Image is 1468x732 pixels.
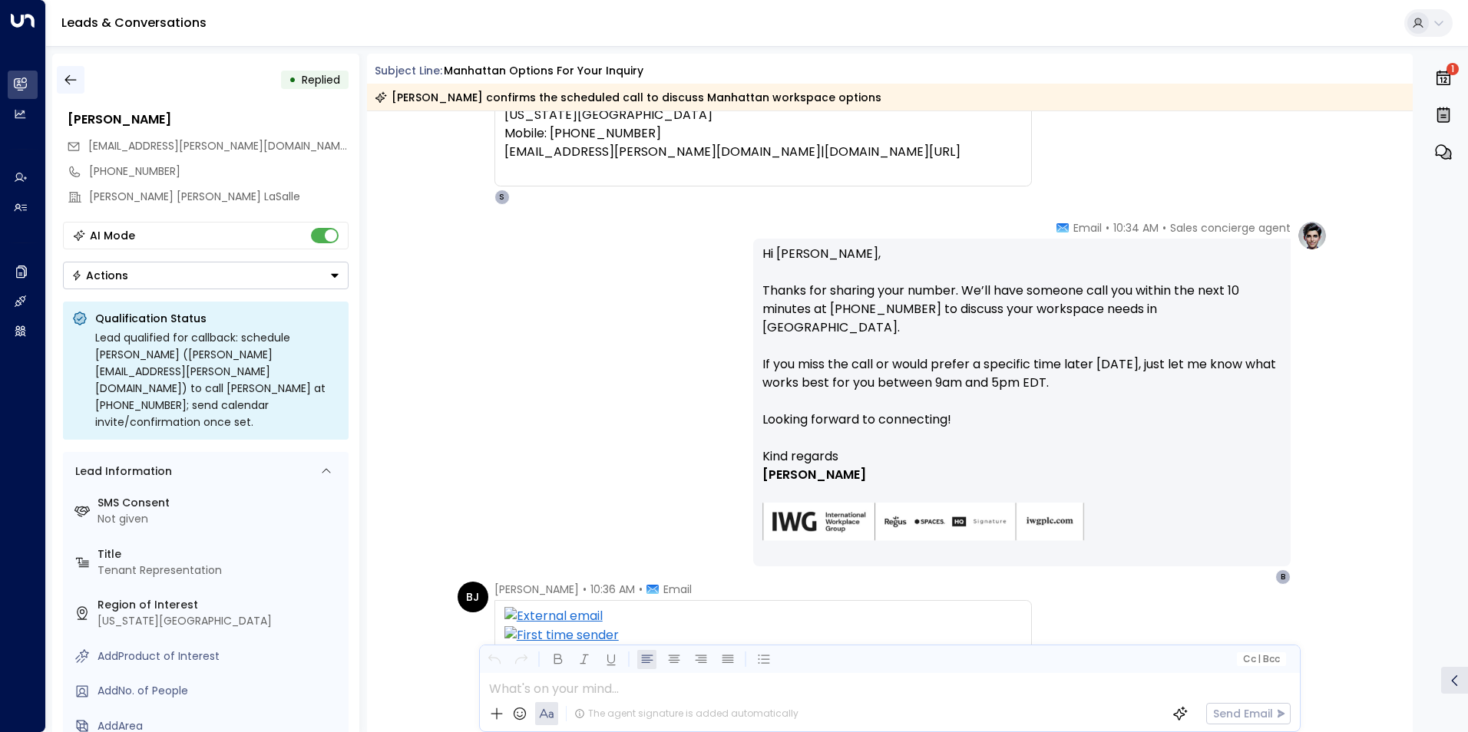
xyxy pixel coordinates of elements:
span: Sales concierge agent [1170,220,1291,236]
div: Not given [98,511,342,527]
span: 10:34 AM [1113,220,1159,236]
img: External email [504,607,1022,626]
button: Redo [511,650,531,669]
span: Replied [302,72,340,87]
span: Cc Bcc [1242,654,1279,664]
p: Qualification Status [95,311,339,326]
label: SMS Consent [98,495,342,511]
div: [PHONE_NUMBER] [89,163,349,180]
span: jack.bavis@jll.com [88,138,349,154]
div: BJ [458,582,488,612]
img: profile-logo.png [1297,220,1327,251]
span: Mobile: [PHONE_NUMBER] [504,124,661,143]
a: [DOMAIN_NAME][URL] [825,143,960,161]
div: Button group with a nested menu [63,262,349,289]
div: [PERSON_NAME] [68,110,349,129]
div: Tenant Representation [98,562,342,579]
div: Actions [71,269,128,282]
span: | [1258,654,1261,664]
div: B [1275,569,1291,585]
div: [PERSON_NAME] confirms the scheduled call to discuss Manhattan workspace options [375,90,881,105]
div: AI Mode [90,228,135,243]
span: 10:36 AM [590,582,635,597]
div: Signature [762,447,1281,560]
span: [EMAIL_ADDRESS][PERSON_NAME][DOMAIN_NAME] [88,138,350,153]
span: [PERSON_NAME] [494,582,579,597]
button: 1 [1430,61,1456,95]
button: Actions [63,262,349,289]
span: [EMAIL_ADDRESS][PERSON_NAME][DOMAIN_NAME]| [504,143,960,161]
div: Lead Information [70,463,172,480]
div: AddNo. of People [98,683,342,699]
div: S [494,190,510,205]
a: Leads & Conversations [61,14,207,31]
label: Region of Interest [98,597,342,613]
div: [US_STATE][GEOGRAPHIC_DATA] [98,613,342,629]
span: Email [1073,220,1102,236]
span: • [639,582,643,597]
div: AddProduct of Interest [98,648,342,664]
div: The agent signature is added automatically [574,707,798,720]
span: Kind regards [762,447,838,466]
span: • [1106,220,1109,236]
div: [PERSON_NAME] [PERSON_NAME] LaSalle [89,189,349,205]
span: [US_STATE][GEOGRAPHIC_DATA] [504,106,713,124]
p: Hi [PERSON_NAME], Thanks for sharing your number. We’ll have someone call you within the next 10 ... [762,245,1281,447]
span: • [1162,220,1166,236]
span: Subject Line: [375,63,442,78]
span: 1 [1447,63,1459,75]
span: [PERSON_NAME] [762,466,866,484]
label: Title [98,546,342,562]
img: First time sender [504,626,1022,645]
button: Cc|Bcc [1236,652,1285,667]
div: Manhattan options for your inquiry [444,63,643,79]
div: Lead qualified for callback: schedule [PERSON_NAME] ([PERSON_NAME][EMAIL_ADDRESS][PERSON_NAME][DO... [95,329,339,430]
span: Email [663,582,692,597]
button: Undo [484,650,504,669]
span: • [583,582,587,597]
div: • [289,66,296,94]
img: AIorK4zU2Kz5WUNqa9ifSKC9jFH1hjwenjvh85X70KBOPduETvkeZu4OqG8oPuqbwvp3xfXcMQJCRtwYb-SG [762,503,1085,542]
